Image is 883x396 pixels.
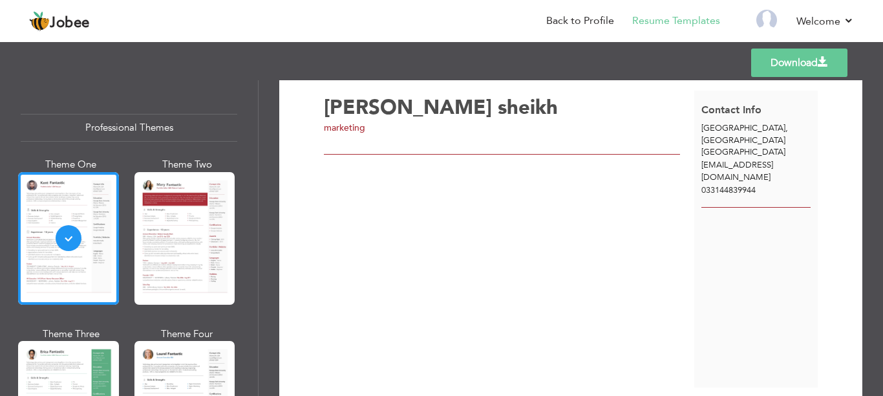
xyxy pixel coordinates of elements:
span: Jobee [50,16,90,30]
span: Contact Info [701,103,761,117]
div: Theme Two [137,158,238,171]
span: 033144839944 [701,184,756,196]
span: [GEOGRAPHIC_DATA] [701,146,785,158]
span: marketing [324,122,365,134]
div: Theme Three [21,327,122,341]
a: Download [751,49,847,77]
a: Resume Templates [632,14,720,28]
div: [GEOGRAPHIC_DATA] [694,122,818,159]
a: Back to Profile [546,14,614,28]
div: Professional Themes [21,114,237,142]
div: Theme Four [137,327,238,341]
span: [EMAIL_ADDRESS][DOMAIN_NAME] [701,159,773,183]
img: jobee.io [29,11,50,32]
span: sheikh [498,94,558,121]
a: Jobee [29,11,90,32]
img: Profile Img [756,10,777,30]
a: Welcome [796,14,854,29]
span: , [785,122,788,134]
span: [GEOGRAPHIC_DATA] [701,122,785,134]
span: [PERSON_NAME] [324,94,492,121]
div: Theme One [21,158,122,171]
